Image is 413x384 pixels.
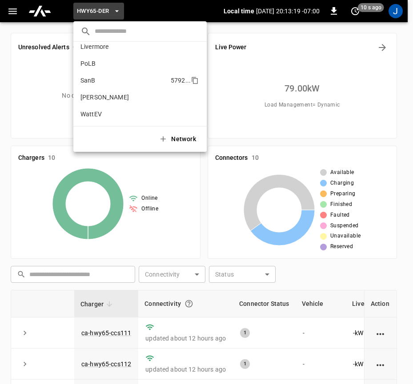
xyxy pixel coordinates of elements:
p: Livermore [80,42,168,51]
p: [PERSON_NAME] [80,93,170,102]
p: PoLB [80,59,167,68]
div: copy [190,75,200,86]
p: WattEV [80,110,167,119]
button: Network [153,130,203,148]
p: SanB [80,76,167,85]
